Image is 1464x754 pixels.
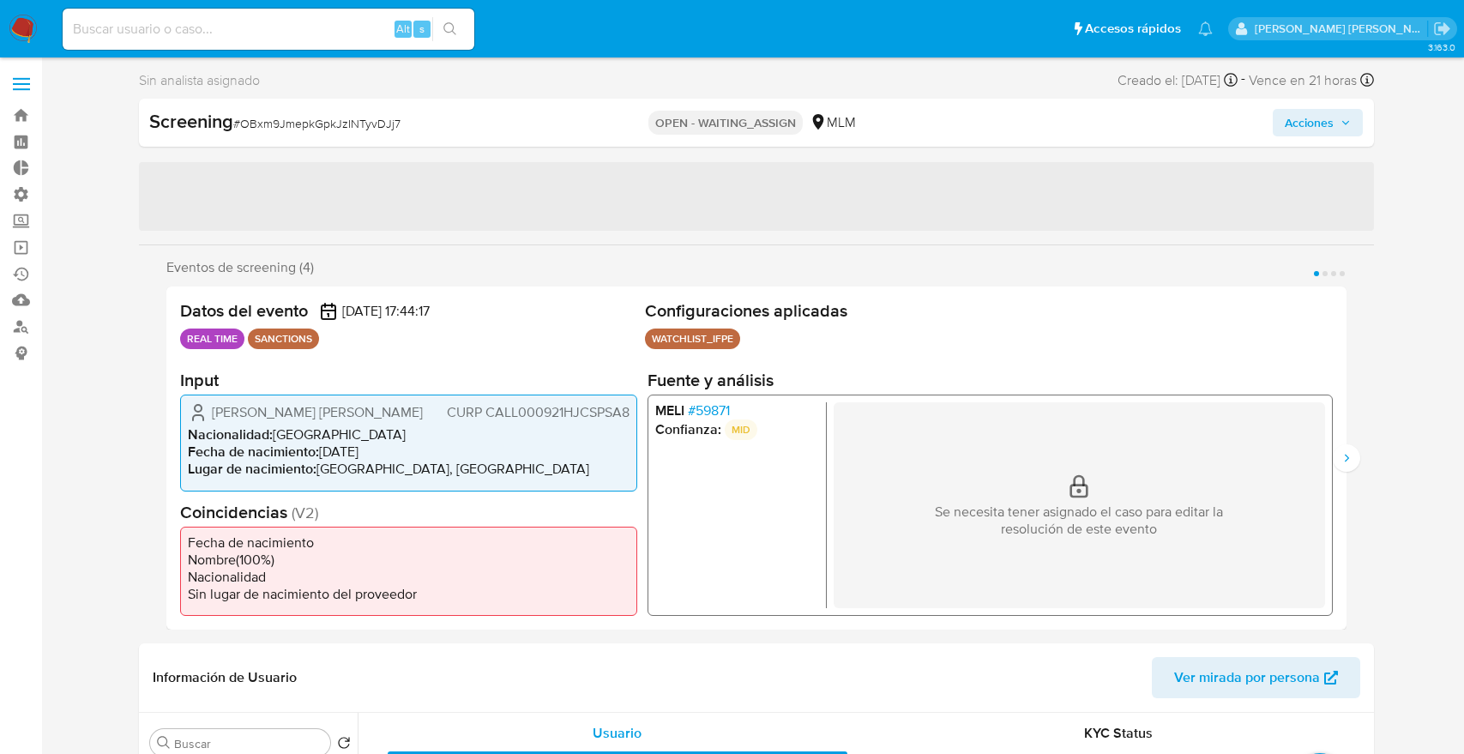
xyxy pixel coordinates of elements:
input: Buscar usuario o caso... [63,18,474,40]
a: Notificaciones [1198,21,1213,36]
span: - [1241,69,1245,92]
span: Sin analista asignado [139,71,260,90]
span: Ver mirada por persona [1174,657,1320,698]
h1: Información de Usuario [153,669,297,686]
button: Ver mirada por persona [1152,657,1360,698]
span: # OBxm9JmepkGpkJzINTyvDJj7 [233,115,401,132]
span: s [419,21,425,37]
span: ‌ [139,162,1374,231]
span: KYC Status [1084,723,1153,743]
p: marianela.tarsia@mercadolibre.com [1255,21,1428,37]
div: MLM [810,113,856,132]
input: Buscar [174,736,323,751]
span: Alt [396,21,410,37]
span: Accesos rápidos [1085,20,1181,38]
a: Salir [1433,20,1451,38]
p: OPEN - WAITING_ASSIGN [648,111,803,135]
span: Vence en 21 horas [1249,71,1357,90]
button: Acciones [1273,109,1363,136]
span: Usuario [593,723,642,743]
button: Buscar [157,736,171,750]
button: search-icon [432,17,467,41]
b: Screening [149,107,233,135]
span: Acciones [1285,109,1334,136]
div: Creado el: [DATE] [1118,69,1238,92]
